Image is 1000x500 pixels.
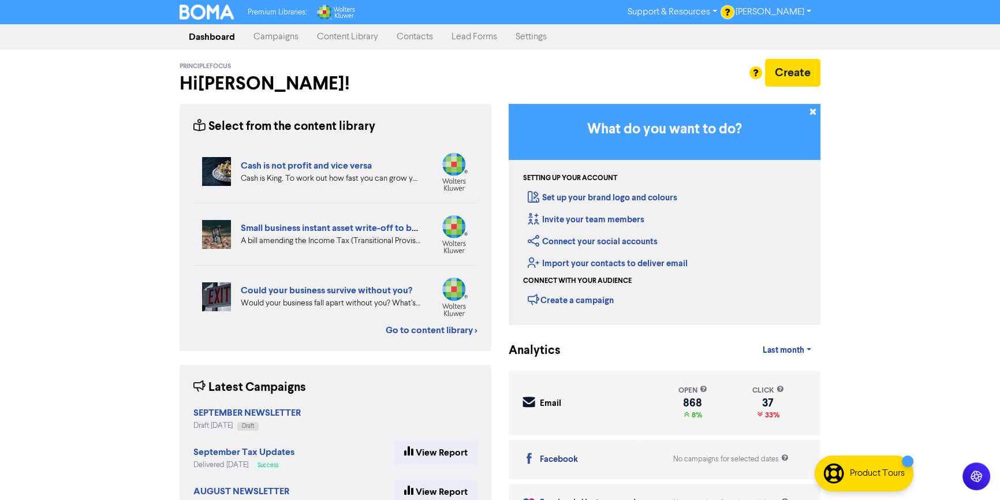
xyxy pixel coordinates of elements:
span: Premium Libraries: [248,9,307,16]
h2: Hi [PERSON_NAME] ! [180,73,491,95]
div: click [752,385,784,396]
iframe: Chat Widget [942,445,1000,500]
img: wolterskluwer [439,277,469,316]
a: September Tax Updates [193,448,294,457]
h3: What do you want to do? [526,121,803,138]
span: PrincipleFocus [180,62,231,70]
div: Cash is King. To work out how fast you can grow your business, you need to look at your projected... [241,173,421,185]
a: Go to content library > [386,323,477,337]
img: wolters_kluwer [439,215,469,253]
a: Campaigns [244,25,308,48]
strong: September Tax Updates [193,446,294,458]
div: Analytics [509,342,546,360]
button: Create [765,59,820,87]
span: Last month [763,345,804,356]
div: Select from the content library [193,118,375,136]
div: 37 [752,398,784,408]
a: Content Library [308,25,387,48]
div: open [678,385,707,396]
a: Import your contacts to deliver email [528,258,688,269]
span: Success [258,462,278,468]
a: SEPTEMBER NEWSLETTER [193,409,301,418]
div: Setting up your account [523,173,617,184]
img: BOMA Logo [180,5,234,20]
div: Draft [DATE] [193,420,301,431]
div: Facebook [540,453,578,467]
div: 868 [678,398,707,408]
div: No campaigns for selected dates [673,454,789,465]
a: Set up your brand logo and colours [528,192,677,203]
a: Connect your social accounts [528,236,658,247]
div: Create a campaign [528,291,614,308]
a: Dashboard [180,25,244,48]
a: Could your business survive without you? [241,285,412,296]
a: Contacts [387,25,442,48]
div: Getting Started in BOMA [509,104,820,325]
div: Connect with your audience [523,276,632,286]
strong: SEPTEMBER NEWSLETTER [193,407,301,419]
a: Small business instant asset write-off to be extended for 2025–26 [241,222,510,234]
div: Latest Campaigns [193,379,306,397]
a: View Report [394,441,477,465]
span: Draft [242,423,254,429]
strong: AUGUST NEWSLETTER [193,486,289,497]
img: wolterskluwer [439,152,469,191]
span: 8% [689,411,702,420]
img: Wolters Kluwer [316,5,355,20]
div: Would your business fall apart without you? What’s your Plan B in case of accident, illness, or j... [241,297,421,309]
a: Invite your team members [528,214,644,225]
span: 33% [763,411,779,420]
a: Last month [753,339,820,362]
div: Delivered [DATE] [193,460,294,471]
a: Lead Forms [442,25,506,48]
a: Settings [506,25,556,48]
a: [PERSON_NAME] [726,3,820,21]
a: Support & Resources [618,3,726,21]
div: Email [540,397,561,411]
a: Cash is not profit and vice versa [241,160,372,171]
div: A bill amending the Income Tax (Transitional Provisions) Act 1997 to extend the $20,000 instant a... [241,235,421,247]
a: AUGUST NEWSLETTER [193,487,289,497]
